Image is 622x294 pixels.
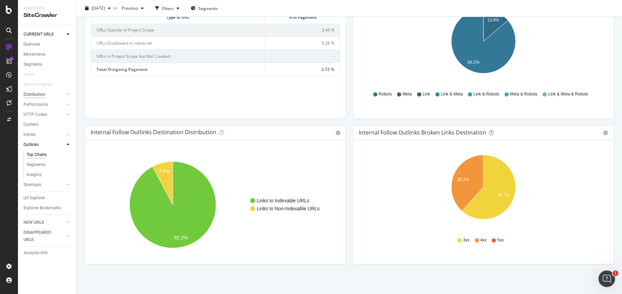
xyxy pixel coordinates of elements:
a: Sitemaps [23,181,65,189]
div: DISAPPEARED URLS [23,229,58,244]
div: Overview [23,41,40,48]
text: 86.2% [468,60,480,65]
div: Inlinks [23,131,36,138]
b: Total Outgoing Pagerank [96,66,148,72]
div: Visits [23,71,34,78]
a: HTTP Codes [23,111,65,118]
span: 1 [613,270,618,276]
span: Link & Robots [473,91,499,97]
span: Link [423,91,430,97]
a: Inlinks [23,131,65,138]
span: 2025 Sep. 26th [92,5,105,11]
text: 7.8% [159,168,170,174]
th: % of Pagerank [265,11,340,24]
a: Search Engines [23,81,59,88]
div: Sitemaps [23,181,41,189]
div: Analysis Info [23,249,48,257]
span: Link & Meta [441,91,463,97]
button: Previous [119,3,147,14]
span: Meta & Robots [510,91,537,97]
span: - [333,53,334,59]
a: Explorer Bookmarks [23,204,72,212]
div: Segments [23,61,42,68]
div: Segments [27,161,45,168]
a: Url Explorer [23,194,72,202]
button: Filters [152,3,182,14]
span: Link & Meta & Robots [548,91,588,97]
div: Content [23,121,38,128]
svg: A chart. [359,5,608,85]
div: Movements [23,51,45,58]
span: Meta [403,91,412,97]
h4: Internal Follow Outlinks Destination Distribution [91,128,216,137]
div: CURRENT URLS [23,31,54,38]
div: Analytics [23,6,71,11]
td: URLs Disallowed in robots.txt [91,36,265,49]
span: 5xx [497,237,504,243]
a: NEW URLS [23,219,65,226]
text: 38.3% [457,177,469,182]
i: Options [336,130,340,135]
a: Insights [27,171,72,178]
span: 2.72 % [321,66,334,72]
div: gear [603,130,608,135]
button: Segments [188,3,220,14]
span: vs [113,4,119,10]
a: Outlinks [23,141,65,148]
a: DISAPPEARED URLS [23,229,65,244]
text: 13.8% [487,18,499,22]
a: Performance [23,101,65,108]
span: 2.46 % [322,27,334,33]
div: Explorer Bookmarks [23,204,61,212]
a: Movements [23,51,72,58]
a: Analysis Info [23,249,72,257]
span: 0.26 % [322,40,334,46]
div: Top Charts [27,151,47,158]
a: Visits [23,71,41,78]
td: URLs in Project Scope but Not Crawled [91,49,265,63]
span: Robots [379,91,392,97]
td: URLs Outside of Project Scope [91,24,265,36]
div: Distribution [23,91,45,98]
a: Content [23,121,72,128]
text: 61.7% [498,192,510,197]
div: Filters [162,5,174,11]
div: HTTP Codes [23,111,47,118]
text: Links to Indexable URLs [257,197,309,203]
div: SiteCrawler [23,11,71,19]
a: Top Charts [27,151,72,158]
a: Segments [23,61,72,68]
div: Insights [27,171,41,178]
div: Internal Follow Outlinks Broken Links Destination [359,129,486,136]
div: Search Engines [23,81,52,88]
button: [DATE] [82,3,113,14]
text: 92.2% [174,235,188,240]
span: 4xx [480,237,487,243]
span: 3xx [463,237,470,243]
a: Segments [27,161,72,168]
iframe: Intercom live chat [599,270,615,287]
text: Links to Non-Indexable URLs [257,205,320,211]
a: Overview [23,41,72,48]
th: Type of URL [91,11,265,24]
div: NEW URLS [23,219,44,226]
svg: A chart. [359,151,608,231]
div: Outlinks [23,141,39,148]
span: Segments [198,5,218,11]
div: Performance [23,101,48,108]
a: Distribution [23,91,65,98]
a: CURRENT URLS [23,31,65,38]
span: Previous [119,5,138,11]
svg: A chart. [91,151,340,259]
div: Url Explorer [23,194,45,202]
